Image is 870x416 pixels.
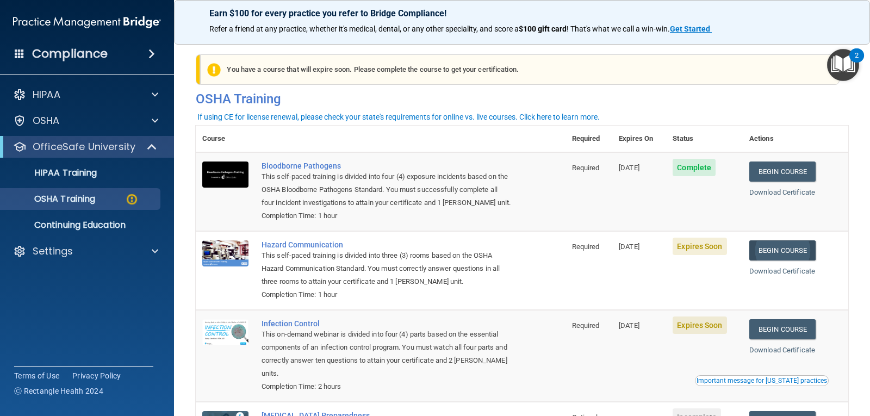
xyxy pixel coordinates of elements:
[749,346,815,354] a: Download Certificate
[670,24,710,33] strong: Get Started
[519,24,567,33] strong: $100 gift card
[666,126,743,152] th: Status
[72,370,121,381] a: Privacy Policy
[262,319,511,328] a: Infection Control
[855,55,859,70] div: 2
[262,162,511,170] a: Bloodborne Pathogens
[673,316,726,334] span: Expires Soon
[262,170,511,209] div: This self-paced training is divided into four (4) exposure incidents based on the OSHA Bloodborne...
[572,321,600,330] span: Required
[262,328,511,380] div: This on-demand webinar is divided into four (4) parts based on the essential components of an inf...
[749,267,815,275] a: Download Certificate
[749,319,816,339] a: Begin Course
[33,140,135,153] p: OfficeSafe University
[33,245,73,258] p: Settings
[612,126,666,152] th: Expires On
[13,11,161,33] img: PMB logo
[619,243,639,251] span: [DATE]
[262,380,511,393] div: Completion Time: 2 hours
[33,114,60,127] p: OSHA
[7,194,95,204] p: OSHA Training
[572,243,600,251] span: Required
[13,114,158,127] a: OSHA
[14,370,59,381] a: Terms of Use
[13,140,158,153] a: OfficeSafe University
[743,126,848,152] th: Actions
[565,126,613,152] th: Required
[196,111,601,122] button: If using CE for license renewal, please check your state's requirements for online vs. live cours...
[749,240,816,260] a: Begin Course
[200,54,840,85] div: You have a course that will expire soon. Please complete the course to get your certification.
[695,375,829,386] button: Read this if you are a dental practitioner in the state of CA
[197,113,600,121] div: If using CE for license renewal, please check your state's requirements for online vs. live cours...
[749,162,816,182] a: Begin Course
[619,164,639,172] span: [DATE]
[14,386,103,396] span: Ⓒ Rectangle Health 2024
[196,91,848,107] h4: OSHA Training
[32,46,108,61] h4: Compliance
[13,88,158,101] a: HIPAA
[673,159,716,176] span: Complete
[697,377,827,384] div: Important message for [US_STATE] practices
[262,240,511,249] a: Hazard Communication
[567,24,670,33] span: ! That's what we call a win-win.
[262,249,511,288] div: This self-paced training is divided into three (3) rooms based on the OSHA Hazard Communication S...
[619,321,639,330] span: [DATE]
[125,193,139,206] img: warning-circle.0cc9ac19.png
[7,167,97,178] p: HIPAA Training
[209,8,835,18] p: Earn $100 for every practice you refer to Bridge Compliance!
[262,288,511,301] div: Completion Time: 1 hour
[13,245,158,258] a: Settings
[673,238,726,255] span: Expires Soon
[209,24,519,33] span: Refer a friend at any practice, whether it's medical, dental, or any other speciality, and score a
[670,24,712,33] a: Get Started
[207,63,221,77] img: exclamation-circle-solid-warning.7ed2984d.png
[33,88,60,101] p: HIPAA
[196,126,255,152] th: Course
[7,220,156,231] p: Continuing Education
[262,209,511,222] div: Completion Time: 1 hour
[749,188,815,196] a: Download Certificate
[572,164,600,172] span: Required
[827,49,859,81] button: Open Resource Center, 2 new notifications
